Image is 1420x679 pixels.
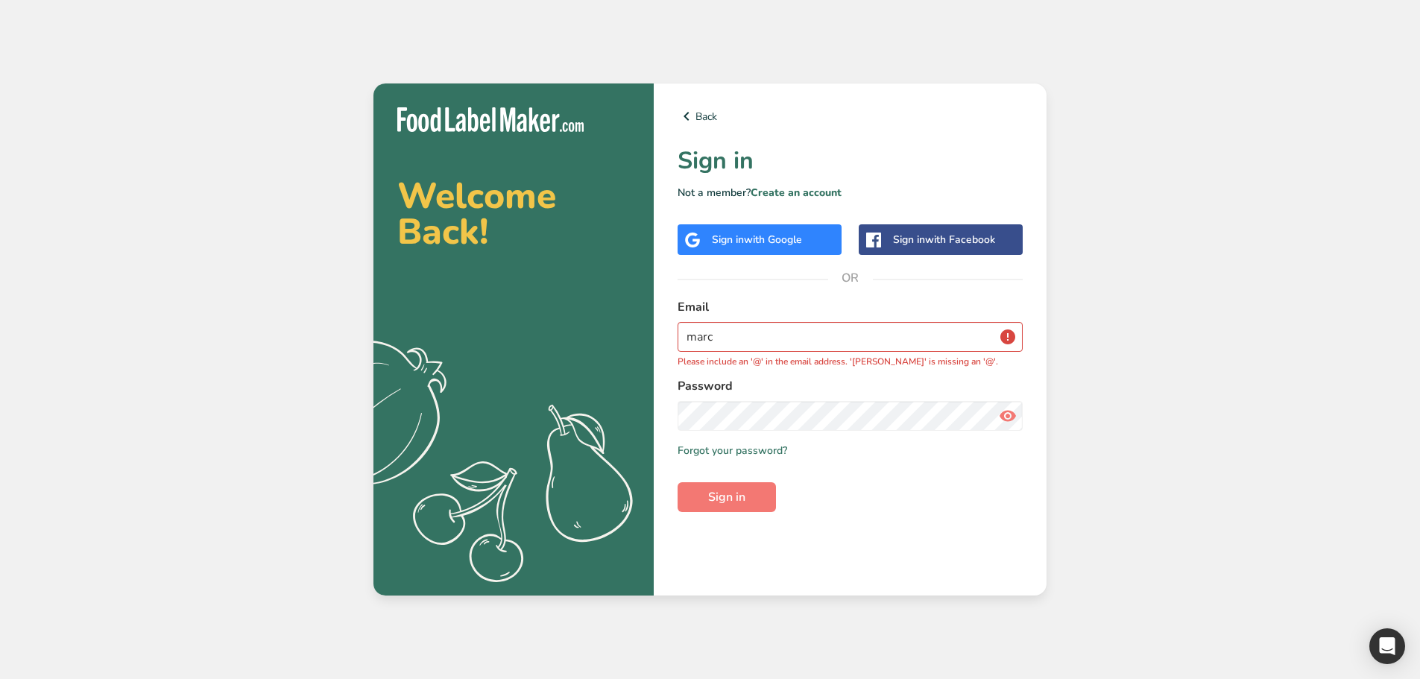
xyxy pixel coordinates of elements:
[744,233,802,247] span: with Google
[397,178,630,250] h2: Welcome Back!
[712,232,802,247] div: Sign in
[397,107,584,132] img: Food Label Maker
[678,322,1023,352] input: Enter Your Email
[893,232,995,247] div: Sign in
[678,143,1023,179] h1: Sign in
[678,298,1023,316] label: Email
[1369,628,1405,664] div: Open Intercom Messenger
[828,256,873,300] span: OR
[678,355,1023,368] p: Please include an '@' in the email address. '[PERSON_NAME]' is missing an '@'.
[678,185,1023,200] p: Not a member?
[751,186,842,200] a: Create an account
[708,488,745,506] span: Sign in
[925,233,995,247] span: with Facebook
[678,107,1023,125] a: Back
[678,482,776,512] button: Sign in
[678,377,1023,395] label: Password
[678,443,787,458] a: Forgot your password?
